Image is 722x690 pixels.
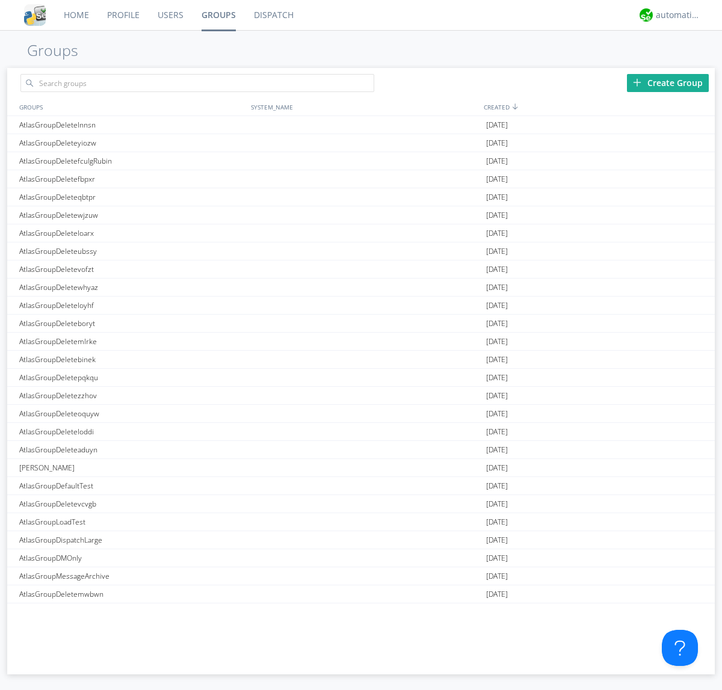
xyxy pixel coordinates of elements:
span: [DATE] [486,297,508,315]
div: AtlasGroupDeletefbpxr [16,170,248,188]
span: [DATE] [486,152,508,170]
span: [DATE] [486,549,508,567]
div: AtlasGroupDeleteloyhf [16,297,248,314]
a: [PERSON_NAME][DATE] [7,603,715,621]
span: [DATE] [486,279,508,297]
div: AtlasGroupLoadTest [16,513,248,531]
span: [DATE] [486,531,508,549]
div: AtlasGroupDeletewhyaz [16,279,248,296]
span: [DATE] [486,441,508,459]
a: AtlasGroupDeleteoquyw[DATE] [7,405,715,423]
div: AtlasGroupDeletezzhov [16,387,248,404]
input: Search groups [20,74,374,92]
a: AtlasGroupDeleteloarx[DATE] [7,224,715,242]
span: [DATE] [486,333,508,351]
a: AtlasGroupDeleteloyhf[DATE] [7,297,715,315]
span: [DATE] [486,477,508,495]
span: [DATE] [486,495,508,513]
div: AtlasGroupDeletemwbwn [16,585,248,603]
div: AtlasGroupDMOnly [16,549,248,567]
a: AtlasGroupDeletevcvgb[DATE] [7,495,715,513]
div: AtlasGroupDeleteoquyw [16,405,248,422]
span: [DATE] [486,585,508,603]
span: [DATE] [486,260,508,279]
span: [DATE] [486,513,508,531]
a: AtlasGroupDeletewhyaz[DATE] [7,279,715,297]
div: Create Group [627,74,709,92]
div: AtlasGroupDeleteubssy [16,242,248,260]
a: AtlasGroupDeletefbpxr[DATE] [7,170,715,188]
span: [DATE] [486,315,508,333]
div: AtlasGroupDeletevcvgb [16,495,248,513]
span: [DATE] [486,603,508,621]
a: AtlasGroupDeletezzhov[DATE] [7,387,715,405]
div: AtlasGroupDeleteqbtpr [16,188,248,206]
div: AtlasGroupDeletemlrke [16,333,248,350]
a: AtlasGroupDeleteloddi[DATE] [7,423,715,441]
div: AtlasGroupDeleteboryt [16,315,248,332]
a: AtlasGroupLoadTest[DATE] [7,513,715,531]
span: [DATE] [486,567,508,585]
a: AtlasGroupDeletewjzuw[DATE] [7,206,715,224]
div: automation+atlas [656,9,701,21]
span: [DATE] [486,224,508,242]
span: [DATE] [486,206,508,224]
div: [PERSON_NAME] [16,603,248,621]
div: AtlasGroupDispatchLarge [16,531,248,549]
a: AtlasGroupDeletemlrke[DATE] [7,333,715,351]
a: AtlasGroupDeleteqbtpr[DATE] [7,188,715,206]
img: cddb5a64eb264b2086981ab96f4c1ba7 [24,4,46,26]
span: [DATE] [486,351,508,369]
a: AtlasGroupDeletemwbwn[DATE] [7,585,715,603]
div: CREATED [481,98,715,116]
span: [DATE] [486,242,508,260]
a: AtlasGroupDefaultTest[DATE] [7,477,715,495]
div: AtlasGroupDeletepqkqu [16,369,248,386]
span: [DATE] [486,116,508,134]
a: AtlasGroupDeleteyiozw[DATE] [7,134,715,152]
span: [DATE] [486,459,508,477]
div: AtlasGroupDeletelnnsn [16,116,248,134]
div: GROUPS [16,98,245,116]
div: AtlasGroupDeletefculgRubin [16,152,248,170]
span: [DATE] [486,134,508,152]
div: [PERSON_NAME] [16,459,248,476]
div: AtlasGroupDeleteloddi [16,423,248,440]
div: AtlasGroupDeletebinek [16,351,248,368]
div: SYSTEM_NAME [248,98,481,116]
div: AtlasGroupDeletewjzuw [16,206,248,224]
a: AtlasGroupDeletepqkqu[DATE] [7,369,715,387]
a: AtlasGroupMessageArchive[DATE] [7,567,715,585]
span: [DATE] [486,387,508,405]
span: [DATE] [486,188,508,206]
div: AtlasGroupMessageArchive [16,567,248,585]
iframe: Toggle Customer Support [662,630,698,666]
a: AtlasGroupDeletelnnsn[DATE] [7,116,715,134]
span: [DATE] [486,423,508,441]
div: AtlasGroupDefaultTest [16,477,248,494]
img: plus.svg [633,78,641,87]
span: [DATE] [486,369,508,387]
a: AtlasGroupDeleteaduyn[DATE] [7,441,715,459]
div: AtlasGroupDeleteaduyn [16,441,248,458]
span: [DATE] [486,170,508,188]
div: AtlasGroupDeleteloarx [16,224,248,242]
div: AtlasGroupDeleteyiozw [16,134,248,152]
div: AtlasGroupDeletevofzt [16,260,248,278]
a: AtlasGroupDispatchLarge[DATE] [7,531,715,549]
a: [PERSON_NAME][DATE] [7,459,715,477]
a: AtlasGroupDeleteboryt[DATE] [7,315,715,333]
a: AtlasGroupDMOnly[DATE] [7,549,715,567]
a: AtlasGroupDeletefculgRubin[DATE] [7,152,715,170]
a: AtlasGroupDeleteubssy[DATE] [7,242,715,260]
a: AtlasGroupDeletevofzt[DATE] [7,260,715,279]
a: AtlasGroupDeletebinek[DATE] [7,351,715,369]
span: [DATE] [486,405,508,423]
img: d2d01cd9b4174d08988066c6d424eccd [640,8,653,22]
